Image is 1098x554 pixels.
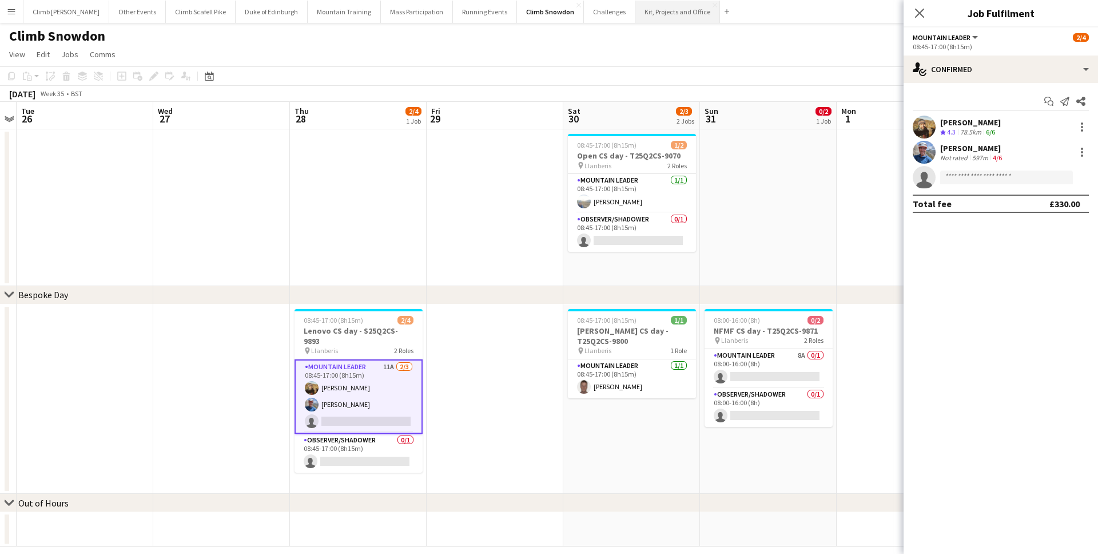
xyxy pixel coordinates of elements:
[705,326,833,336] h3: NFMF CS day - T25Q2CS-9871
[166,1,236,23] button: Climb Scafell Pike
[453,1,517,23] button: Running Events
[9,27,105,45] h1: Climb Snowdon
[913,198,952,209] div: Total fee
[23,1,109,23] button: Climb [PERSON_NAME]
[397,316,413,325] span: 2/4
[517,1,584,23] button: Climb Snowdon
[958,128,984,137] div: 78.5km
[394,346,413,355] span: 2 Roles
[568,151,696,161] h3: Open CS day - T25Q2CS-9070
[947,128,956,136] span: 4.3
[429,112,440,125] span: 29
[667,161,687,170] span: 2 Roles
[568,106,580,116] span: Sat
[986,128,995,136] app-skills-label: 6/6
[940,153,970,162] div: Not rated
[431,106,440,116] span: Fri
[38,89,66,98] span: Week 35
[714,316,760,325] span: 08:00-16:00 (8h)
[584,346,611,355] span: Llanberis
[158,106,173,116] span: Wed
[566,112,580,125] span: 30
[635,1,720,23] button: Kit, Projects and Office
[705,349,833,388] app-card-role: Mountain Leader8A0/108:00-16:00 (8h)
[295,359,423,434] app-card-role: Mountain Leader11A2/308:45-17:00 (8h15m)[PERSON_NAME][PERSON_NAME]
[85,47,120,62] a: Comms
[913,33,970,42] span: Mountain Leader
[705,388,833,427] app-card-role: Observer/Shadower0/108:00-16:00 (8h)
[405,107,421,116] span: 2/4
[676,107,692,116] span: 2/3
[19,112,34,125] span: 26
[71,89,82,98] div: BST
[109,1,166,23] button: Other Events
[9,88,35,100] div: [DATE]
[703,112,718,125] span: 31
[584,1,635,23] button: Challenges
[1049,198,1080,209] div: £330.00
[568,213,696,252] app-card-role: Observer/Shadower0/108:45-17:00 (8h15m)
[21,106,34,116] span: Tue
[37,49,50,60] span: Edit
[61,49,78,60] span: Jobs
[807,316,823,325] span: 0/2
[295,434,423,473] app-card-role: Observer/Shadower0/108:45-17:00 (8h15m)
[311,346,338,355] span: Llanberis
[1073,33,1089,42] span: 2/4
[670,346,687,355] span: 1 Role
[236,1,308,23] button: Duke of Edinburgh
[568,174,696,213] app-card-role: Mountain Leader1/108:45-17:00 (8h15m)[PERSON_NAME]
[568,309,696,398] app-job-card: 08:45-17:00 (8h15m)1/1[PERSON_NAME] CS day - T25Q2CS-9800 Llanberis1 RoleMountain Leader1/108:45-...
[90,49,116,60] span: Comms
[804,336,823,345] span: 2 Roles
[568,134,696,252] app-job-card: 08:45-17:00 (8h15m)1/2Open CS day - T25Q2CS-9070 Llanberis2 RolesMountain Leader1/108:45-17:00 (8...
[816,117,831,125] div: 1 Job
[295,326,423,346] h3: Lenovo CS day - S25Q2CS-9893
[671,316,687,325] span: 1/1
[677,117,694,125] div: 2 Jobs
[57,47,83,62] a: Jobs
[970,153,990,162] div: 597m
[156,112,173,125] span: 27
[293,112,309,125] span: 28
[568,326,696,346] h3: [PERSON_NAME] CS day - T25Q2CS-9800
[940,117,1001,128] div: [PERSON_NAME]
[568,359,696,398] app-card-role: Mountain Leader1/108:45-17:00 (8h15m)[PERSON_NAME]
[295,106,309,116] span: Thu
[993,153,1002,162] app-skills-label: 4/6
[32,47,54,62] a: Edit
[815,107,832,116] span: 0/2
[18,497,69,509] div: Out of Hours
[840,112,856,125] span: 1
[304,316,363,325] span: 08:45-17:00 (8h15m)
[577,316,636,325] span: 08:45-17:00 (8h15m)
[721,336,748,345] span: Llanberis
[584,161,611,170] span: Llanberis
[940,143,1004,153] div: [PERSON_NAME]
[904,6,1098,21] h3: Job Fulfilment
[705,309,833,427] app-job-card: 08:00-16:00 (8h)0/2NFMF CS day - T25Q2CS-9871 Llanberis2 RolesMountain Leader8A0/108:00-16:00 (8h...
[841,106,856,116] span: Mon
[913,42,1089,51] div: 08:45-17:00 (8h15m)
[904,56,1098,83] div: Confirmed
[308,1,381,23] button: Mountain Training
[381,1,453,23] button: Mass Participation
[18,289,68,300] div: Bespoke Day
[406,117,421,125] div: 1 Job
[913,33,980,42] button: Mountain Leader
[577,141,636,149] span: 08:45-17:00 (8h15m)
[295,309,423,473] app-job-card: 08:45-17:00 (8h15m)2/4Lenovo CS day - S25Q2CS-9893 Llanberis2 RolesMountain Leader11A2/308:45-17:...
[705,106,718,116] span: Sun
[5,47,30,62] a: View
[671,141,687,149] span: 1/2
[9,49,25,60] span: View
